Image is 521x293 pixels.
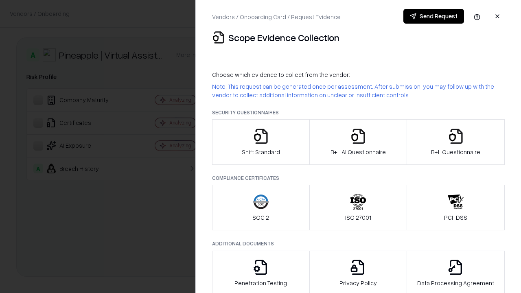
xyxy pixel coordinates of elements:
p: B+L AI Questionnaire [331,148,386,156]
p: Choose which evidence to collect from the vendor: [212,70,505,79]
p: Note: This request can be generated once per assessment. After submission, you may follow up with... [212,82,505,99]
p: Data Processing Agreement [417,279,494,287]
button: B+L AI Questionnaire [309,119,407,165]
p: Additional Documents [212,240,505,247]
p: Compliance Certificates [212,175,505,181]
p: ISO 27001 [345,213,371,222]
p: Shift Standard [242,148,280,156]
button: SOC 2 [212,185,310,230]
p: Privacy Policy [339,279,377,287]
button: PCI-DSS [407,185,505,230]
button: Send Request [403,9,464,24]
p: SOC 2 [252,213,269,222]
button: ISO 27001 [309,185,407,230]
p: Security Questionnaires [212,109,505,116]
button: B+L Questionnaire [407,119,505,165]
p: Scope Evidence Collection [228,31,339,44]
p: B+L Questionnaire [431,148,480,156]
p: Vendors / Onboarding Card / Request Evidence [212,13,341,21]
p: PCI-DSS [444,213,467,222]
button: Shift Standard [212,119,310,165]
p: Penetration Testing [234,279,287,287]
